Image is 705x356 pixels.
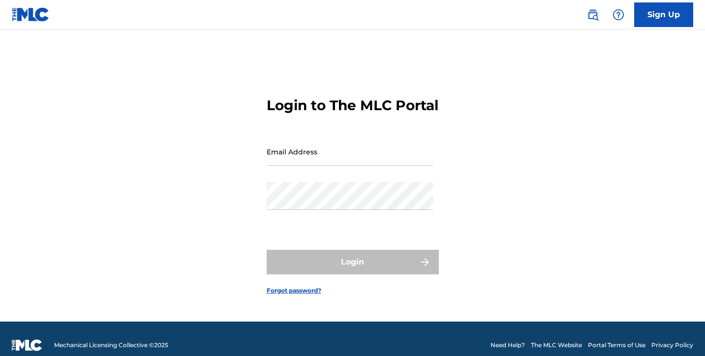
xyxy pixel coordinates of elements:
[634,2,693,27] a: Sign Up
[583,5,603,25] a: Public Search
[54,341,168,350] span: Mechanical Licensing Collective © 2025
[651,341,693,350] a: Privacy Policy
[531,341,582,350] a: The MLC Website
[587,9,599,21] img: search
[613,9,624,21] img: help
[12,339,42,351] img: logo
[609,5,628,25] div: Help
[490,341,525,350] a: Need Help?
[267,97,438,114] h3: Login to The MLC Portal
[588,341,645,350] a: Portal Terms of Use
[12,7,50,22] img: MLC Logo
[267,286,321,295] a: Forgot password?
